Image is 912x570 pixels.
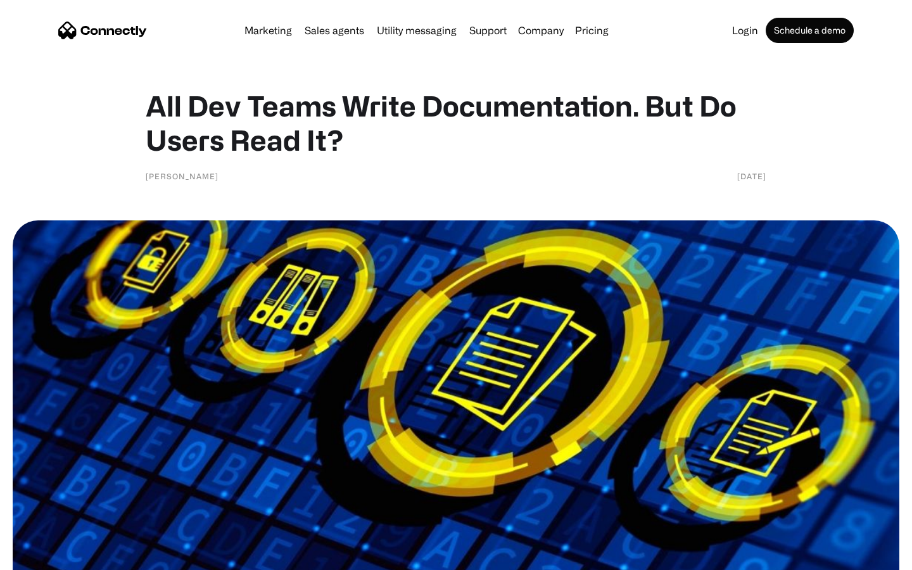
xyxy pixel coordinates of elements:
[25,548,76,566] ul: Language list
[737,170,766,182] div: [DATE]
[146,89,766,157] h1: All Dev Teams Write Documentation. But Do Users Read It?
[300,25,369,35] a: Sales agents
[727,25,763,35] a: Login
[570,25,614,35] a: Pricing
[239,25,297,35] a: Marketing
[518,22,564,39] div: Company
[464,25,512,35] a: Support
[13,548,76,566] aside: Language selected: English
[766,18,854,43] a: Schedule a demo
[372,25,462,35] a: Utility messaging
[146,170,218,182] div: [PERSON_NAME]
